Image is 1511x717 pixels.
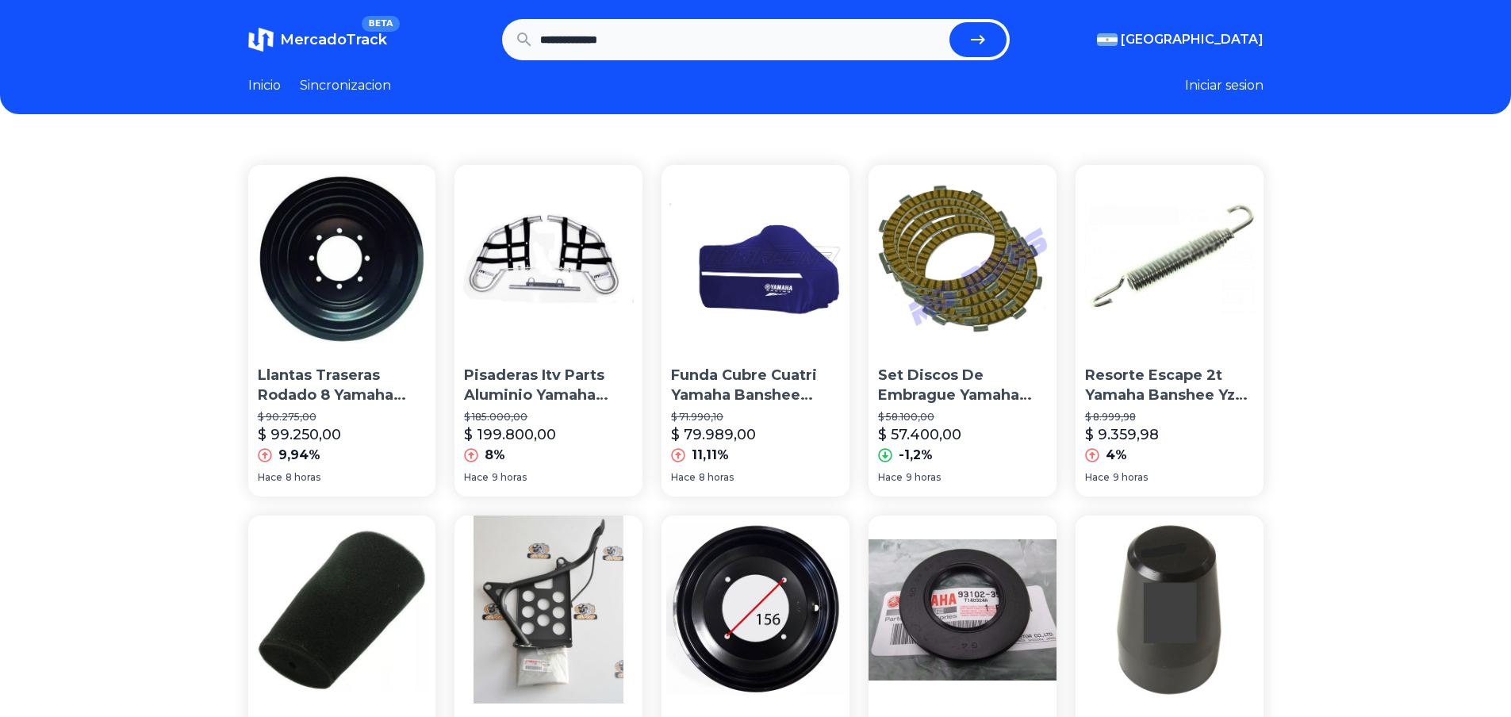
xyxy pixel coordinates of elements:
span: [GEOGRAPHIC_DATA] [1121,30,1264,49]
span: Hace [671,471,696,484]
img: Set Discos De Embrague Yamaha Banshee 350 Original Mg Bikes [869,165,1057,353]
p: -1,2% [899,446,933,465]
p: $ 90.275,00 [258,411,427,424]
p: Pisaderas Itv Parts Aluminio Yamaha Banshee En Xero Racing [464,366,633,405]
p: 9,94% [278,446,320,465]
p: Resorte Escape 2t Yamaha Banshee Yz Cr Rm Kx Yh Blaster Top [1085,366,1254,405]
span: Hace [878,471,903,484]
p: $ 8.999,98 [1085,411,1254,424]
img: Llanta Delantera Yamaha R 10 Cuatriciclo Raptor Banshee Top [662,516,849,704]
img: Pisadera Derecha Yamaha Banshee 350 Original Grd Oferta! [454,516,642,704]
img: Filtro Aire Para Yamaha Banshee 350 Original Solo Mg Bikes [248,516,436,704]
img: MercadoTrack [248,27,274,52]
span: 9 horas [1113,471,1148,484]
img: Reten De Piñon Yamaha Banshee 350 Original Fas Motos [869,516,1057,704]
img: Pisaderas Itv Parts Aluminio Yamaha Banshee En Xero Racing [454,165,642,353]
p: 8% [485,446,505,465]
p: $ 57.400,00 [878,424,961,446]
a: Resorte Escape 2t Yamaha Banshee Yz Cr Rm Kx Yh Blaster TopResorte Escape 2t Yamaha Banshee Yz Cr... [1076,165,1264,497]
a: Pisaderas Itv Parts Aluminio Yamaha Banshee En Xero RacingPisaderas Itv Parts Aluminio Yamaha Ban... [454,165,642,497]
span: 8 horas [699,471,734,484]
img: Funda Cubre Cuatri Yamaha Banshee Raptor Blaster Yfz Pemium [662,165,849,353]
span: MercadoTrack [280,31,387,48]
a: MercadoTrackBETA [248,27,387,52]
img: Tapon Paragolpe Yamaha Warrior Banshee original [1076,516,1264,704]
a: Inicio [248,76,281,95]
p: $ 58.100,00 [878,411,1047,424]
span: BETA [362,16,399,32]
p: 11,11% [692,446,729,465]
span: 9 horas [492,471,527,484]
p: $ 9.359,98 [1085,424,1159,446]
span: Hace [464,471,489,484]
span: 9 horas [906,471,941,484]
a: Sincronizacion [300,76,391,95]
button: Iniciar sesion [1185,76,1264,95]
a: Llantas Traseras Rodado 8 Yamaha Banshee 350 Juri AtvLlantas Traseras Rodado 8 Yamaha Banshee 350... [248,165,436,497]
img: Resorte Escape 2t Yamaha Banshee Yz Cr Rm Kx Yh Blaster Top [1076,165,1264,353]
a: Set Discos De Embrague Yamaha Banshee 350 Original Mg BikesSet Discos De Embrague Yamaha Banshee ... [869,165,1057,497]
button: [GEOGRAPHIC_DATA] [1097,30,1264,49]
img: Llantas Traseras Rodado 8 Yamaha Banshee 350 Juri Atv [248,165,436,353]
span: Hace [258,471,282,484]
span: 8 horas [286,471,320,484]
p: 4% [1106,446,1127,465]
a: Funda Cubre Cuatri Yamaha Banshee Raptor Blaster Yfz PemiumFunda Cubre Cuatri Yamaha Banshee Rapt... [662,165,849,497]
p: $ 99.250,00 [258,424,341,446]
p: $ 199.800,00 [464,424,556,446]
p: Set Discos De Embrague Yamaha Banshee 350 Original Mg Bikes [878,366,1047,405]
span: Hace [1085,471,1110,484]
p: Funda Cubre Cuatri Yamaha Banshee Raptor Blaster Yfz Pemium [671,366,840,405]
img: Argentina [1097,33,1118,46]
p: $ 185.000,00 [464,411,633,424]
p: Llantas Traseras Rodado 8 Yamaha Banshee 350 Juri Atv [258,366,427,405]
p: $ 71.990,10 [671,411,840,424]
p: $ 79.989,00 [671,424,756,446]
